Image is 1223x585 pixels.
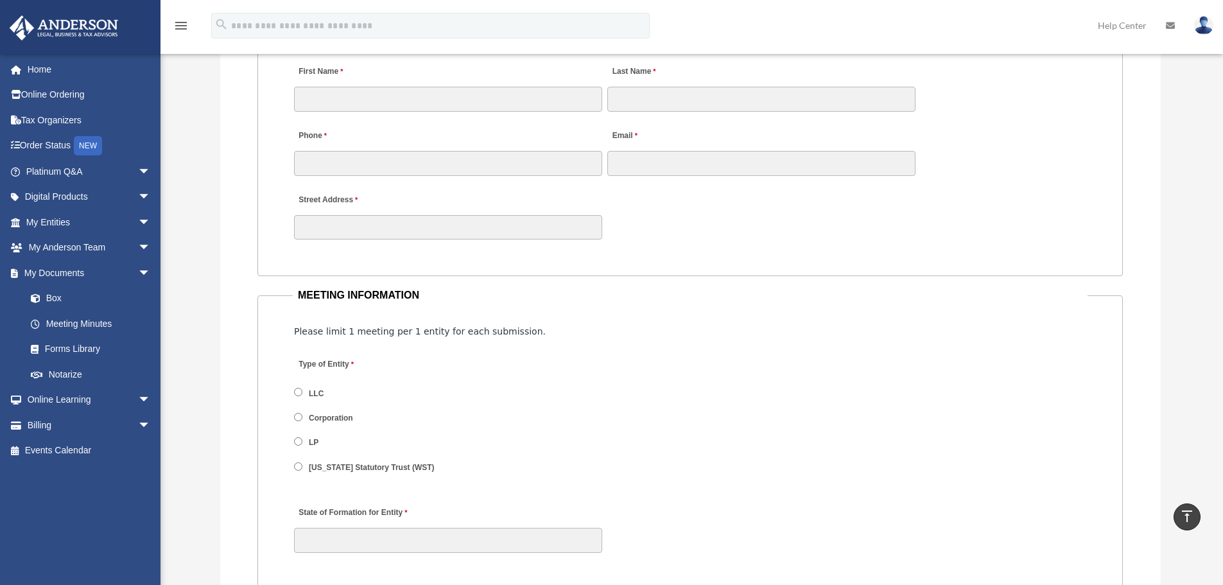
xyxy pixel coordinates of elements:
[74,136,102,155] div: NEW
[1194,16,1213,35] img: User Pic
[294,505,410,522] label: State of Formation for Entity
[9,107,170,133] a: Tax Organizers
[9,133,170,159] a: Order StatusNEW
[138,260,164,286] span: arrow_drop_down
[9,159,170,184] a: Platinum Q&Aarrow_drop_down
[6,15,122,40] img: Anderson Advisors Platinum Portal
[18,286,170,311] a: Box
[138,159,164,185] span: arrow_drop_down
[173,22,189,33] a: menu
[9,387,170,413] a: Online Learningarrow_drop_down
[138,387,164,414] span: arrow_drop_down
[305,388,329,399] label: LLC
[294,326,546,336] span: Please limit 1 meeting per 1 entity for each submission.
[294,192,416,209] label: Street Address
[294,64,346,81] label: First Name
[9,82,170,108] a: Online Ordering
[9,209,170,235] a: My Entitiesarrow_drop_down
[607,128,640,145] label: Email
[305,462,439,473] label: [US_STATE] Statutory Trust (WST)
[293,286,1088,304] legend: MEETING INFORMATION
[305,413,358,424] label: Corporation
[18,311,164,336] a: Meeting Minutes
[214,17,229,31] i: search
[138,184,164,211] span: arrow_drop_down
[138,412,164,439] span: arrow_drop_down
[18,362,170,387] a: Notarize
[9,184,170,210] a: Digital Productsarrow_drop_down
[18,336,170,362] a: Forms Library
[9,438,170,464] a: Events Calendar
[138,209,164,236] span: arrow_drop_down
[1174,503,1201,530] a: vertical_align_top
[9,235,170,261] a: My Anderson Teamarrow_drop_down
[305,437,324,449] label: LP
[607,64,659,81] label: Last Name
[9,57,170,82] a: Home
[294,356,416,374] label: Type of Entity
[138,235,164,261] span: arrow_drop_down
[1179,509,1195,524] i: vertical_align_top
[173,18,189,33] i: menu
[9,260,170,286] a: My Documentsarrow_drop_down
[9,412,170,438] a: Billingarrow_drop_down
[294,128,330,145] label: Phone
